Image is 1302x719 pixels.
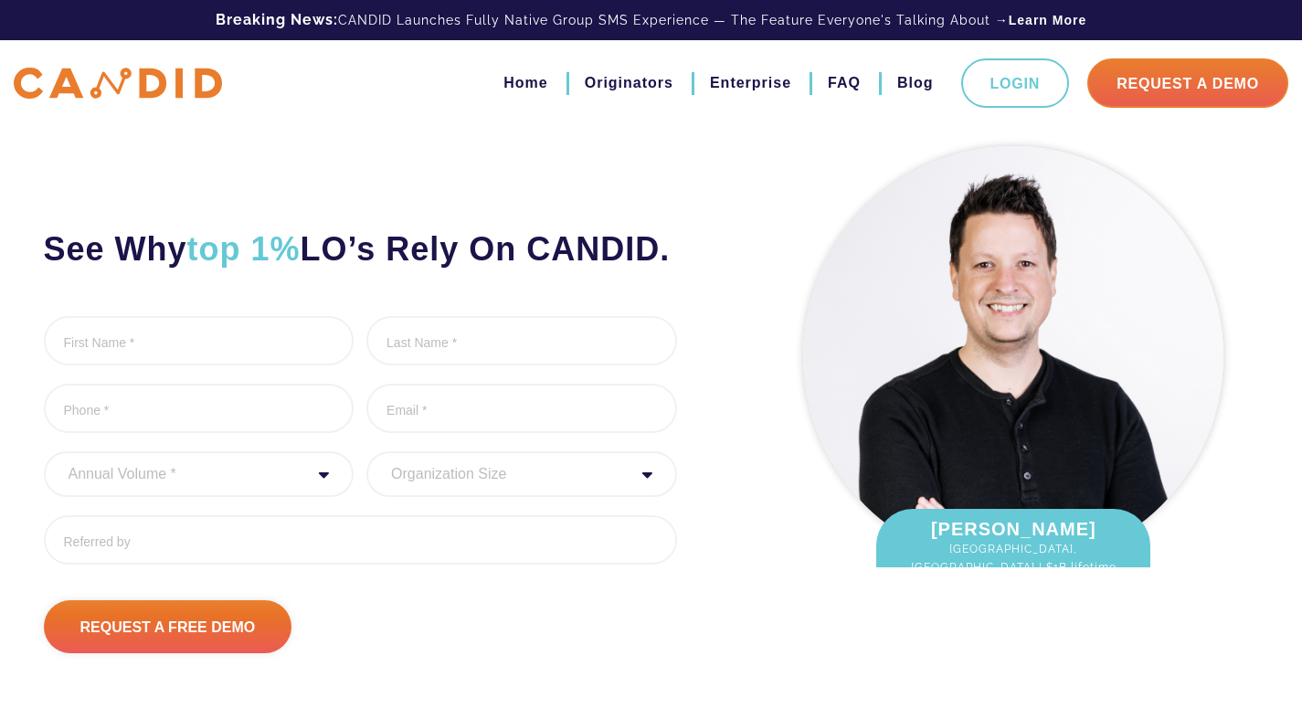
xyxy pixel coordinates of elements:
[876,509,1150,604] div: [PERSON_NAME]
[14,68,222,100] img: CANDID APP
[216,11,338,28] b: Breaking News:
[44,228,677,270] h2: See Why LO’s Rely On CANDID.
[828,68,861,99] a: FAQ
[366,316,677,365] input: Last Name *
[366,384,677,433] input: Email *
[1009,11,1086,29] a: Learn More
[897,68,934,99] a: Blog
[44,600,292,653] input: Request A Free Demo
[961,58,1070,108] a: Login
[1087,58,1288,108] a: Request A Demo
[44,316,355,365] input: First Name *
[44,515,677,565] input: Referred by
[710,68,791,99] a: Enterprise
[503,68,547,99] a: Home
[44,384,355,433] input: Phone *
[894,540,1132,595] span: [GEOGRAPHIC_DATA], [GEOGRAPHIC_DATA] | $1B lifetime fundings.
[187,230,301,268] span: top 1%
[585,68,673,99] a: Originators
